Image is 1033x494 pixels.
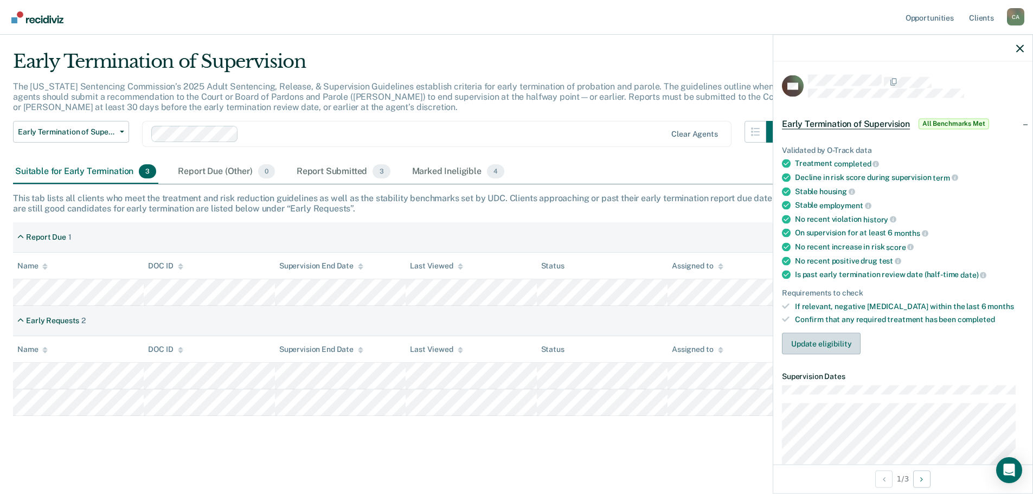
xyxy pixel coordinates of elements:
[294,160,393,184] div: Report Submitted
[671,130,717,139] div: Clear agents
[672,345,723,354] div: Assigned to
[795,256,1024,266] div: No recent positive drug
[795,228,1024,238] div: On supervision for at least 6
[81,316,86,325] div: 2
[11,11,63,23] img: Recidiviz
[782,118,910,129] span: Early Termination of Supervision
[987,301,1013,310] span: months
[18,127,116,137] span: Early Termination of Supervision
[68,233,72,242] div: 1
[879,256,901,265] span: test
[148,345,183,354] div: DOC ID
[795,270,1024,280] div: Is past early termination review date (half-time
[26,316,79,325] div: Early Requests
[410,261,463,271] div: Last Viewed
[13,160,158,184] div: Suitable for Early Termination
[176,160,277,184] div: Report Due (Other)
[875,470,893,487] button: Previous Opportunity
[795,214,1024,224] div: No recent violation
[410,160,507,184] div: Marked Ineligible
[919,118,989,129] span: All Benchmarks Met
[773,106,1032,141] div: Early Termination of SupervisionAll Benchmarks Met
[148,261,183,271] div: DOC ID
[487,164,504,178] span: 4
[782,145,1024,155] div: Validated by O-Track data
[782,288,1024,297] div: Requirements to check
[410,345,463,354] div: Last Viewed
[782,333,861,355] button: Update eligibility
[795,315,1024,324] div: Confirm that any required treatment has been
[373,164,390,178] span: 3
[819,187,855,196] span: housing
[17,345,48,354] div: Name
[913,470,931,487] button: Next Opportunity
[958,315,995,324] span: completed
[258,164,275,178] span: 0
[1007,8,1024,25] button: Profile dropdown button
[996,457,1022,483] div: Open Intercom Messenger
[795,172,1024,182] div: Decline in risk score during supervision
[279,261,363,271] div: Supervision End Date
[894,229,928,238] span: months
[13,81,785,112] p: The [US_STATE] Sentencing Commission’s 2025 Adult Sentencing, Release, & Supervision Guidelines e...
[1007,8,1024,25] div: C A
[26,233,66,242] div: Report Due
[863,215,896,223] span: history
[773,464,1032,493] div: 1 / 3
[782,372,1024,381] dt: Supervision Dates
[795,187,1024,196] div: Stable
[795,301,1024,311] div: If relevant, negative [MEDICAL_DATA] within the last 6
[795,242,1024,252] div: No recent increase in risk
[17,261,48,271] div: Name
[672,261,723,271] div: Assigned to
[795,201,1024,210] div: Stable
[139,164,156,178] span: 3
[795,159,1024,169] div: Treatment
[933,173,958,182] span: term
[541,261,564,271] div: Status
[960,270,986,279] span: date)
[279,345,363,354] div: Supervision End Date
[819,201,871,209] span: employment
[886,242,914,251] span: score
[541,345,564,354] div: Status
[13,50,788,81] div: Early Termination of Supervision
[13,193,1020,214] div: This tab lists all clients who meet the treatment and risk reduction guidelines as well as the st...
[834,159,880,168] span: completed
